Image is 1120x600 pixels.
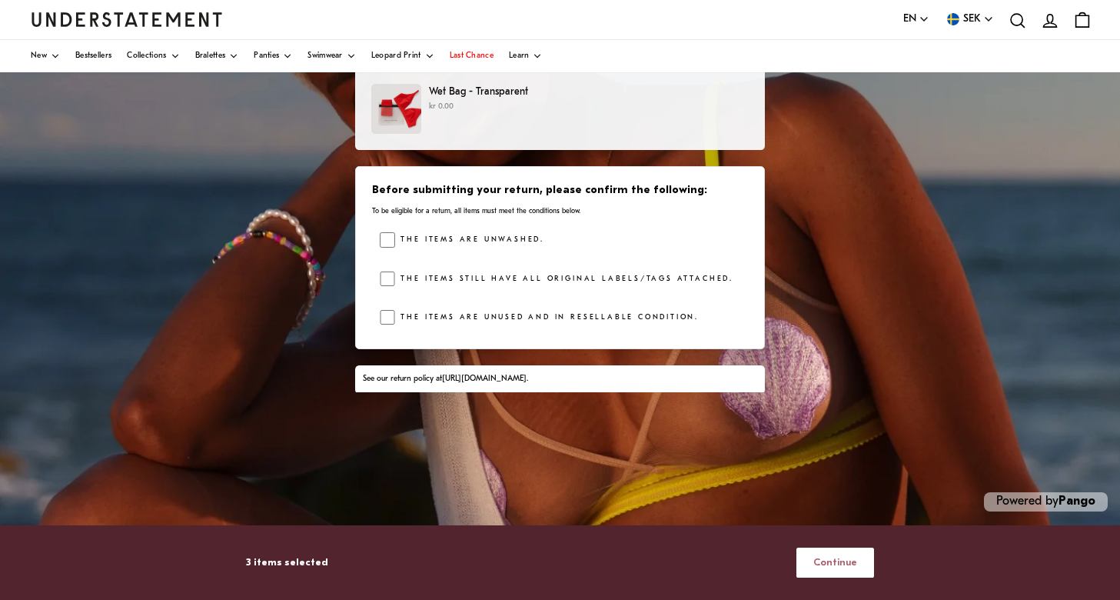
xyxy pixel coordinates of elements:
p: kr 0.00 [429,101,749,113]
label: The items are unused and in resellable condition. [395,310,699,325]
p: To be eligible for a return, all items must meet the conditions below. [372,206,748,216]
span: Last Chance [450,52,494,60]
span: Panties [254,52,279,60]
a: Panties [254,40,292,72]
a: Leopard Print [371,40,434,72]
div: See our return policy at . [363,373,756,385]
a: Understatement Homepage [31,12,223,26]
span: Swimwear [307,52,342,60]
button: SEK [945,11,994,28]
span: Bralettes [195,52,226,60]
a: Swimwear [307,40,355,72]
a: Learn [509,40,543,72]
span: SEK [963,11,981,28]
a: Bralettes [195,40,239,72]
a: Bestsellers [75,40,111,72]
h3: Before submitting your return, please confirm the following: [372,183,748,198]
a: [URL][DOMAIN_NAME] [442,375,527,383]
a: New [31,40,60,72]
a: Collections [127,40,179,72]
a: Last Chance [450,40,494,72]
span: Bestsellers [75,52,111,60]
span: New [31,52,47,60]
span: EN [903,11,916,28]
button: EN [903,11,929,28]
label: The items still have all original labels/tags attached. [395,272,733,287]
span: Learn [509,52,530,60]
p: Powered by [984,492,1108,512]
img: wtbg-acc-001-wet-bag-50384984637766.jpg [371,84,421,134]
p: Wet Bag - Transparent [429,84,749,100]
span: Leopard Print [371,52,421,60]
label: The items are unwashed. [395,232,544,248]
span: Collections [127,52,166,60]
a: Pango [1059,495,1095,508]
